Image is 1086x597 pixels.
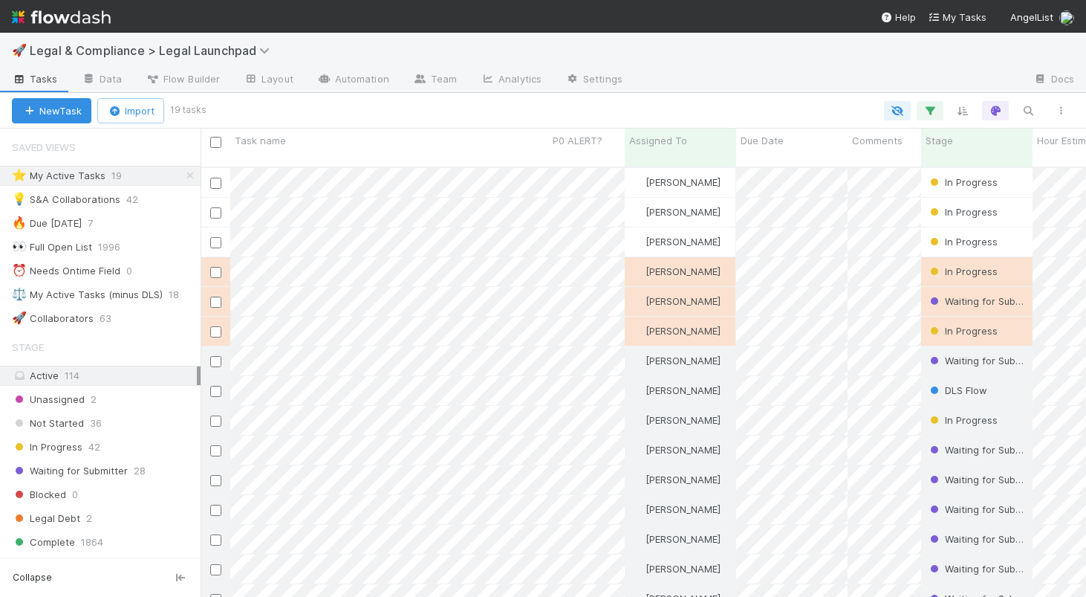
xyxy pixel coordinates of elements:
[927,294,1025,309] div: Waiting for Submitter
[631,442,721,457] div: [PERSON_NAME]
[631,176,643,188] img: avatar_b5be9b1b-4537-4870-b8e7-50cc2287641b.png
[210,445,221,456] input: Toggle Row Selected
[12,262,120,280] div: Needs Ontime Field
[646,265,721,277] span: [PERSON_NAME]
[927,176,998,188] span: In Progress
[210,356,221,367] input: Toggle Row Selected
[12,438,82,456] span: In Progress
[631,295,643,307] img: avatar_b5be9b1b-4537-4870-b8e7-50cc2287641b.png
[927,204,998,219] div: In Progress
[111,167,137,185] span: 19
[646,384,721,396] span: [PERSON_NAME]
[646,533,721,545] span: [PERSON_NAME]
[12,240,27,253] span: 👀
[926,133,953,148] span: Stage
[12,509,80,528] span: Legal Debt
[30,43,277,58] span: Legal & Compliance > Legal Launchpad
[629,133,687,148] span: Assigned To
[927,325,998,337] span: In Progress
[631,533,643,545] img: avatar_b5be9b1b-4537-4870-b8e7-50cc2287641b.png
[927,414,998,426] span: In Progress
[210,137,221,148] input: Toggle All Rows Selected
[553,133,602,148] span: P0 ALERT?
[927,384,987,396] span: DLS Flow
[1059,10,1074,25] img: avatar_b5be9b1b-4537-4870-b8e7-50cc2287641b.png
[927,561,1025,576] div: Waiting for Submitter
[210,237,221,248] input: Toggle Row Selected
[210,564,221,575] input: Toggle Row Selected
[646,414,721,426] span: [PERSON_NAME]
[12,288,27,300] span: ⚖️
[631,353,721,368] div: [PERSON_NAME]
[70,68,134,92] a: Data
[880,10,916,25] div: Help
[553,68,634,92] a: Settings
[631,503,643,515] img: avatar_b5be9b1b-4537-4870-b8e7-50cc2287641b.png
[12,462,128,480] span: Waiting for Submitter
[88,214,108,233] span: 7
[65,370,79,381] span: 114
[646,325,721,337] span: [PERSON_NAME]
[210,386,221,397] input: Toggle Row Selected
[469,68,553,92] a: Analytics
[235,133,286,148] span: Task name
[646,236,721,248] span: [PERSON_NAME]
[646,355,721,367] span: [PERSON_NAME]
[631,355,643,367] img: avatar_b5be9b1b-4537-4870-b8e7-50cc2287641b.png
[12,214,82,233] div: Due [DATE]
[169,285,194,304] span: 18
[631,383,721,398] div: [PERSON_NAME]
[12,557,168,575] span: Published to Knowledge Base
[170,103,207,117] small: 19 tasks
[646,206,721,218] span: [PERSON_NAME]
[12,167,105,185] div: My Active Tasks
[927,474,1043,485] span: Waiting for Submitter
[12,71,58,86] span: Tasks
[12,193,27,205] span: 💡
[927,353,1025,368] div: Waiting for Submitter
[12,98,91,123] button: NewTask
[210,535,221,546] input: Toggle Row Selected
[91,390,97,409] span: 2
[927,295,1043,307] span: Waiting for Submitter
[305,68,401,92] a: Automation
[134,462,146,480] span: 28
[646,474,721,485] span: [PERSON_NAME]
[90,414,102,433] span: 36
[927,503,1043,515] span: Waiting for Submitter
[927,175,998,190] div: In Progress
[12,264,27,277] span: ⏰
[631,384,643,396] img: avatar_b5be9b1b-4537-4870-b8e7-50cc2287641b.png
[12,190,120,209] div: S&A Collaborations
[232,68,305,92] a: Layout
[210,267,221,278] input: Toggle Row Selected
[631,325,643,337] img: avatar_b5be9b1b-4537-4870-b8e7-50cc2287641b.png
[81,533,103,552] span: 1864
[631,264,721,279] div: [PERSON_NAME]
[646,563,721,575] span: [PERSON_NAME]
[646,176,721,188] span: [PERSON_NAME]
[12,485,66,504] span: Blocked
[631,236,643,248] img: avatar_b5be9b1b-4537-4870-b8e7-50cc2287641b.png
[631,563,643,575] img: avatar_b5be9b1b-4537-4870-b8e7-50cc2287641b.png
[210,505,221,516] input: Toggle Row Selected
[927,532,1025,546] div: Waiting for Submitter
[631,474,643,485] img: avatar_b5be9b1b-4537-4870-b8e7-50cc2287641b.png
[927,442,1025,457] div: Waiting for Submitter
[646,295,721,307] span: [PERSON_NAME]
[174,557,186,575] span: 40
[631,532,721,546] div: [PERSON_NAME]
[12,332,44,362] span: Stage
[631,265,643,277] img: avatar_b5be9b1b-4537-4870-b8e7-50cc2287641b.png
[927,355,1043,367] span: Waiting for Submitter
[927,502,1025,517] div: Waiting for Submitter
[12,414,84,433] span: Not Started
[210,416,221,427] input: Toggle Row Selected
[12,238,92,256] div: Full Open List
[210,326,221,338] input: Toggle Row Selected
[631,414,643,426] img: avatar_b5be9b1b-4537-4870-b8e7-50cc2287641b.png
[126,190,153,209] span: 42
[72,485,78,504] span: 0
[631,234,721,249] div: [PERSON_NAME]
[210,297,221,308] input: Toggle Row Selected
